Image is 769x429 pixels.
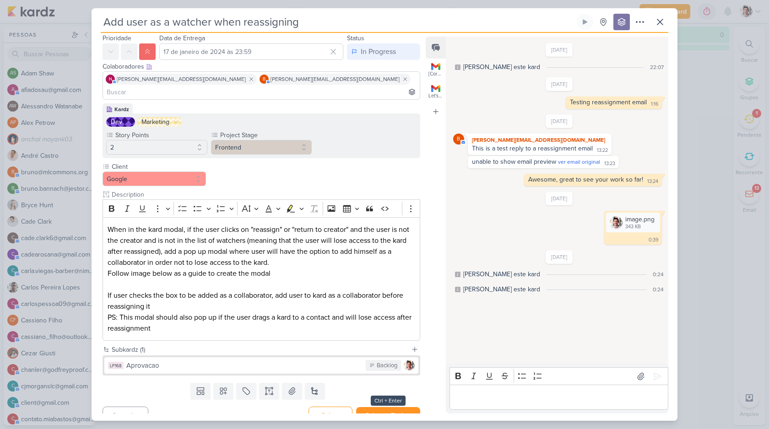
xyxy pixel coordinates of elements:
[377,361,397,370] div: Backlog
[404,360,415,371] img: Lucas Pessoa
[159,34,205,42] label: Data de Entrega
[558,159,600,165] span: ver email original
[581,18,589,26] div: Ligar relógio
[263,77,265,82] p: b
[463,284,540,294] div: Lucas desarquivou este kard
[104,357,418,374] button: LP168 Aprovacao Backlog
[219,130,312,140] label: Project Stage
[117,75,246,83] span: [PERSON_NAME][EMAIL_ADDRESS][DOMAIN_NAME]
[260,75,269,84] div: bruno@mlcommons.org
[159,43,343,60] input: Select a date
[625,223,655,231] div: 343 KB
[211,140,312,155] button: Frontend
[106,75,115,84] div: nathanw@mlcommons.org
[356,407,420,424] button: Salvar e Fechar
[651,101,658,108] div: 1:16
[108,268,415,279] p: Follow image below as a guide to create the modal
[103,62,420,71] div: Colaboradores
[606,213,660,232] div: image.png
[650,63,664,71] div: 22:07
[109,77,112,82] p: n
[472,158,556,166] span: unable to show email preview
[114,130,207,140] label: Story Points
[647,178,658,185] div: 13:24
[449,385,668,410] div: Editor editing area: main
[649,236,658,244] div: 0:39
[428,71,443,77] div: [Correction] Your OAuth clients will not be deleted
[455,64,460,70] div: Este log é visível à todos no kard
[597,147,608,154] div: 13:22
[103,407,148,424] button: Cancelar
[428,93,443,99] div: Let's see if this kardz thing is good
[449,367,668,385] div: Editor toolbar
[361,46,396,57] div: In Progress
[653,270,664,279] div: 0:24
[347,43,420,60] button: In Progress
[457,137,460,142] p: b
[111,117,122,127] div: Dev
[105,86,418,97] input: Buscar
[309,407,352,424] button: Salvar
[101,14,575,30] input: Kard Sem Título
[610,216,623,229] img: Sl12xOnfEooio1Jpk4CYnnh439396WiRZf2hsfQp.png
[625,214,655,224] div: image.png
[114,105,129,113] div: Kardz
[271,75,400,83] span: [PERSON_NAME][EMAIL_ADDRESS][DOMAIN_NAME]
[455,287,460,292] div: Este log é visível à todos no kard
[108,224,415,268] p: When in the kard modal, if the user clicks on "reassign" or "return to creator" and the user is n...
[103,199,420,217] div: Editor toolbar
[431,62,440,71] img: Gmail
[463,62,540,72] div: Lucas criou este kard
[110,190,420,199] input: Texto sem título
[103,217,420,341] div: Editor editing area: main
[111,162,206,172] label: Client
[431,84,440,93] img: Gmail
[103,34,131,42] label: Prioridade
[108,362,124,369] div: LP168
[472,145,593,152] div: This is a test reply to a reassignment email
[455,272,460,277] div: Este log é visível à todos no kard
[463,269,540,279] div: Lucas arquivou este kard
[126,360,361,371] div: Aprovacao
[112,345,407,354] div: Subkardz (1)
[141,117,169,127] div: Marketing
[106,140,207,155] button: 2
[426,80,446,102] button: Gmail Let's see if this kardz thing is good
[108,312,415,334] p: PS: This modal should also pop up if the user drags a kard to a contact and will lose access afte...
[470,135,610,145] div: [PERSON_NAME][EMAIL_ADDRESS][DOMAIN_NAME]
[570,98,647,106] span: Testing reassignment email
[528,176,643,183] div: Awesome, great to see your work so far!
[426,59,446,80] button: Gmail [Correction] Your OAuth clients will not be deleted
[108,290,415,312] p: If user checks the box to be added as a collaborator, add user to kard as a collaborator before r...
[453,134,464,145] div: bruno@mlcommons.org
[347,34,364,42] label: Status
[653,285,664,294] div: 0:24
[371,396,406,406] div: Ctrl + Enter
[103,172,206,186] button: Google
[604,160,615,167] div: 13:23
